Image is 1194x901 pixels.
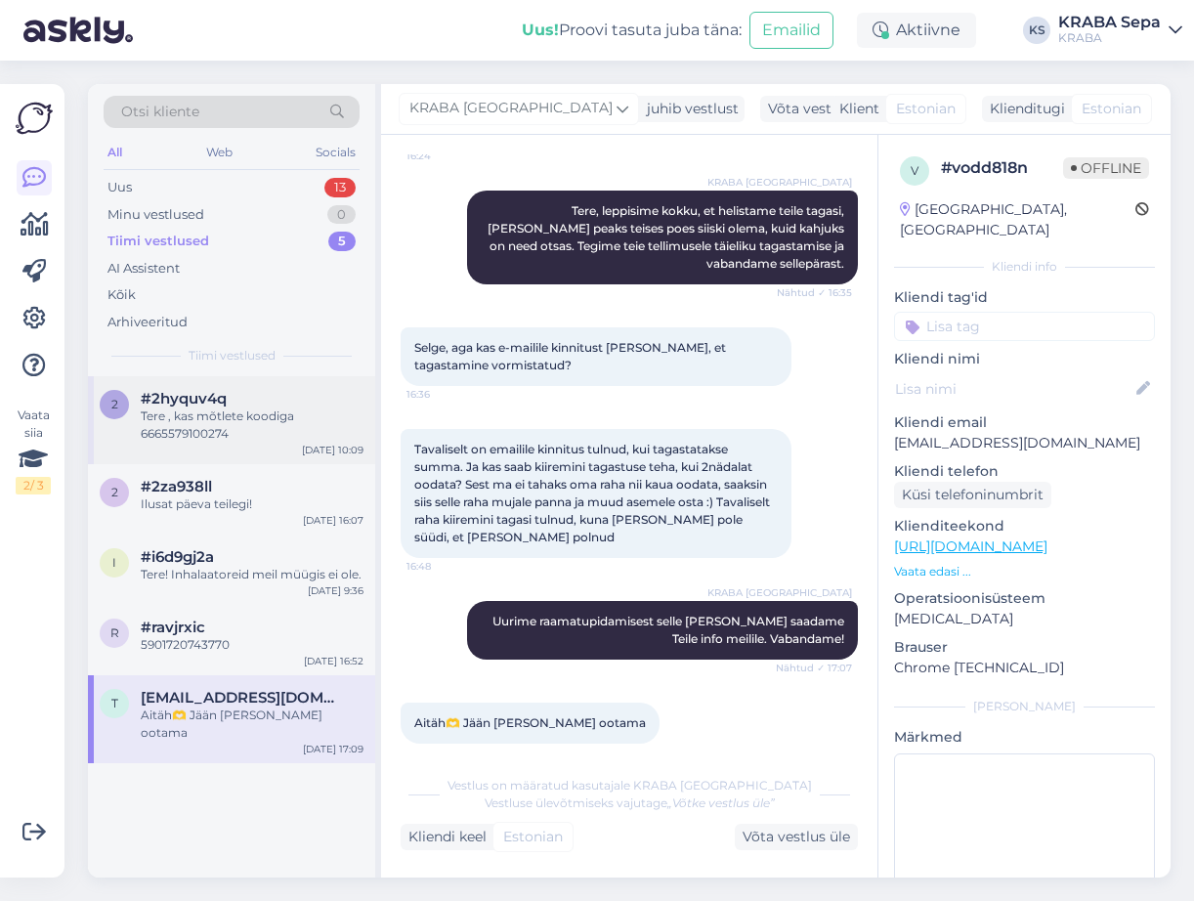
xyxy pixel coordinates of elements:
span: Nähtud ✓ 17:07 [776,661,852,675]
p: Brauser [894,637,1155,658]
div: Kliendi keel [401,827,487,847]
span: Tere, leppisime kokku, et helistame teile tagasi, [PERSON_NAME] peaks teises poes siiski olema, k... [488,203,847,271]
button: Emailid [749,12,833,49]
div: 13 [324,178,356,197]
span: Offline [1063,157,1149,179]
span: KRABA [GEOGRAPHIC_DATA] [409,98,613,119]
div: 2 / 3 [16,477,51,494]
span: Estonian [503,827,563,847]
div: 5 [328,232,356,251]
span: Tiimi vestlused [189,347,276,365]
div: Arhiveeritud [107,313,188,332]
span: i [112,555,116,570]
span: Otsi kliente [121,102,199,122]
div: Aitäh🫶 Jään [PERSON_NAME] ootama [141,707,363,742]
div: Kõik [107,285,136,305]
div: [DATE] 16:07 [303,513,363,528]
span: Estonian [1082,99,1141,119]
div: KS [1023,17,1050,44]
a: [URL][DOMAIN_NAME] [894,537,1047,555]
span: 16:24 [406,149,480,163]
div: Klient [832,99,879,119]
div: Uus [107,178,132,197]
p: Klienditeekond [894,516,1155,536]
span: Aitäh🫶 Jään [PERSON_NAME] ootama [414,715,646,730]
span: 17:09 [406,745,480,759]
div: Küsi telefoninumbrit [894,482,1051,508]
span: Uurime raamatupidamisest selle [PERSON_NAME] saadame Teile info meilile. Vabandame! [492,614,847,646]
div: Võta vestlus üle [760,96,883,122]
span: truudevi.paal@mail.ee [141,689,344,707]
span: r [110,625,119,640]
span: 16:48 [406,559,480,574]
span: 16:36 [406,387,480,402]
a: KRABA SepaKRABA [1058,15,1182,46]
span: #2hyquv4q [141,390,227,408]
p: Kliendi email [894,412,1155,433]
div: juhib vestlust [639,99,739,119]
span: Vestluse ülevõtmiseks vajutage [485,795,775,810]
img: Askly Logo [16,100,53,137]
div: 0 [327,205,356,225]
div: Klienditugi [982,99,1065,119]
div: Võta vestlus üle [735,824,858,850]
span: KRABA [GEOGRAPHIC_DATA] [707,175,852,190]
div: 5901720743770 [141,636,363,654]
div: [DATE] 17:09 [303,742,363,756]
p: Kliendi nimi [894,349,1155,369]
div: [GEOGRAPHIC_DATA], [GEOGRAPHIC_DATA] [900,199,1135,240]
div: Kliendi info [894,258,1155,276]
span: Nähtud ✓ 16:35 [777,285,852,300]
div: All [104,140,126,165]
div: Tere , kas mõtlete koodiga 6665579100274 [141,408,363,443]
div: KRABA Sepa [1058,15,1161,30]
div: AI Assistent [107,259,180,279]
span: 2 [111,485,118,499]
p: [EMAIL_ADDRESS][DOMAIN_NAME] [894,433,1155,453]
p: Chrome [TECHNICAL_ID] [894,658,1155,678]
div: [PERSON_NAME] [894,698,1155,715]
span: Estonian [896,99,956,119]
p: Vaata edasi ... [894,563,1155,580]
span: Vestlus on määratud kasutajale KRABA [GEOGRAPHIC_DATA] [448,778,812,793]
div: Proovi tasuta juba täna: [522,19,742,42]
span: #ravjrxic [141,619,205,636]
div: [DATE] 16:52 [304,654,363,668]
input: Lisa tag [894,312,1155,341]
span: Tavaliselt on emailile kinnitus tulnud, kui tagastatakse summa. Ja kas saab kiiremini tagastuse t... [414,442,773,544]
p: Kliendi telefon [894,461,1155,482]
span: KRABA [GEOGRAPHIC_DATA] [707,585,852,600]
div: Tere! Inhalaatoreid meil müügis ei ole. [141,566,363,583]
span: #2za938ll [141,478,212,495]
p: [MEDICAL_DATA] [894,609,1155,629]
div: [DATE] 9:36 [308,583,363,598]
div: Ilusat päeva teilegi! [141,495,363,513]
p: Kliendi tag'id [894,287,1155,308]
p: Märkmed [894,727,1155,748]
div: Aktiivne [857,13,976,48]
div: Minu vestlused [107,205,204,225]
input: Lisa nimi [895,378,1132,400]
div: KRABA [1058,30,1161,46]
div: Vaata siia [16,407,51,494]
span: #i6d9gj2a [141,548,214,566]
span: v [911,163,918,178]
span: 2 [111,397,118,411]
div: # vodd818n [941,156,1063,180]
span: t [111,696,118,710]
span: Selge, aga kas e-mailile kinnitust [PERSON_NAME], et tagastamine vormistatud? [414,340,729,372]
div: Web [202,140,236,165]
b: Uus! [522,21,559,39]
i: „Võtke vestlus üle” [667,795,775,810]
div: [DATE] 10:09 [302,443,363,457]
p: Operatsioonisüsteem [894,588,1155,609]
div: Tiimi vestlused [107,232,209,251]
div: Socials [312,140,360,165]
